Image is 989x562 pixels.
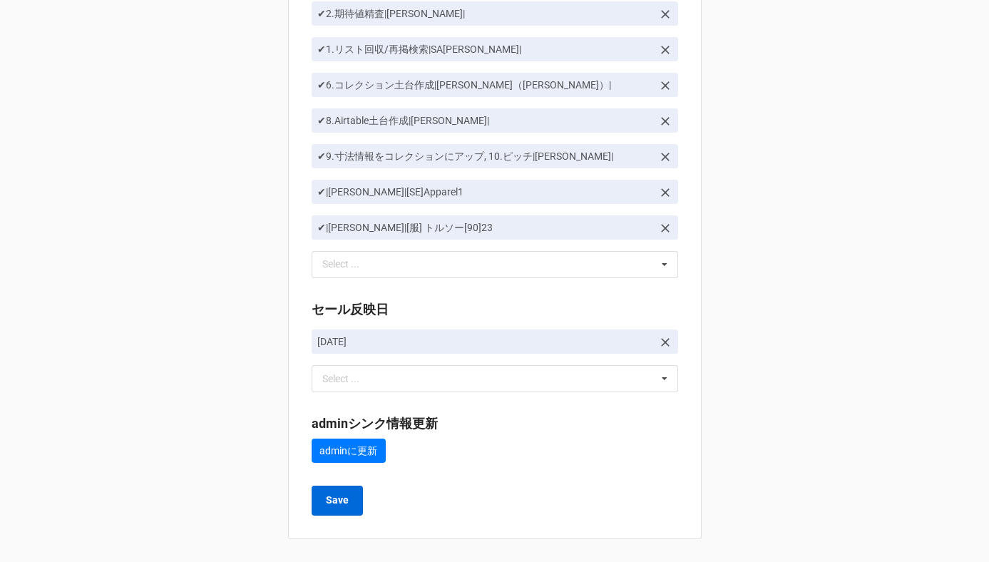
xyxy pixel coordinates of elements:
p: ✔︎2.期待値精査|[PERSON_NAME]| [317,6,652,21]
b: Save [326,493,349,508]
p: ✔︎8.Airtable土台作成|[PERSON_NAME]| [317,113,652,128]
div: Select ... [319,256,380,272]
p: [DATE] [317,334,652,349]
p: ✔︎1.リスト回収/再掲検索|SA[PERSON_NAME]| [317,42,652,56]
label: セール反映日 [312,300,389,320]
p: ✔︎9.寸法情報をコレクションにアップ, 10.ピッチ|[PERSON_NAME]| [317,149,652,163]
p: ✔︎6.コレクション土台作成|[PERSON_NAME]（[PERSON_NAME]）| [317,78,652,92]
div: Select ... [319,370,380,387]
button: Save [312,486,363,516]
b: adminシンク情報更新 [312,416,438,431]
p: ✔︎|[PERSON_NAME]|[SE]Apparel1 [317,185,652,199]
a: adminに更新 [312,439,386,463]
p: ✔︎|[PERSON_NAME]|[服] トルソー[90]23 [317,220,652,235]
